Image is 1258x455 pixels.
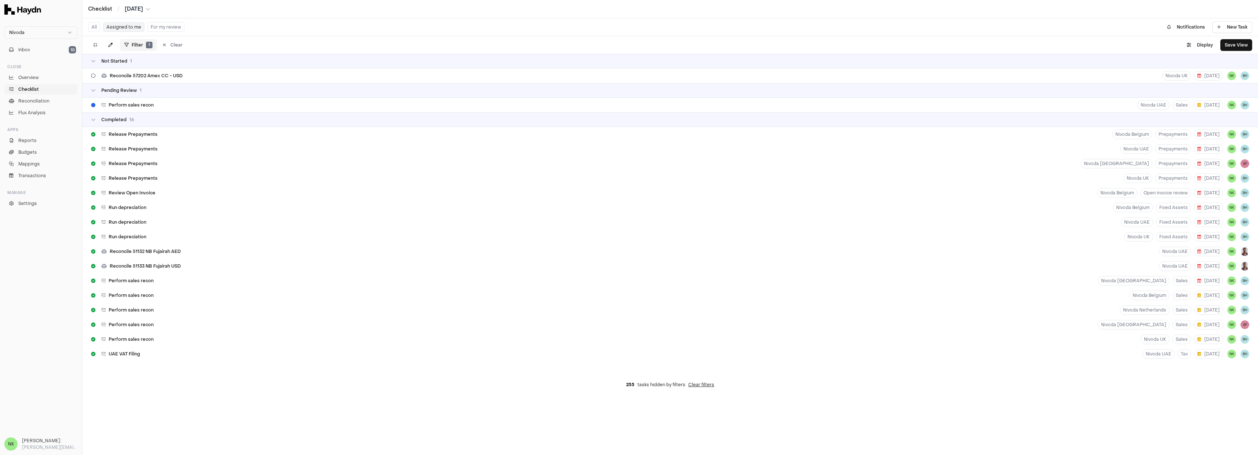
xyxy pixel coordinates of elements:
span: [DATE] [1197,102,1220,108]
span: BH [1240,174,1249,183]
a: Settings [4,198,78,209]
span: Nivoda [9,30,25,36]
button: BH [1240,306,1249,314]
span: Budgets [18,149,37,156]
button: Fixed Assets [1156,203,1191,212]
button: Display [1182,39,1217,51]
span: NK [1227,101,1236,109]
button: Nivoda [GEOGRAPHIC_DATA] [1098,320,1170,329]
button: Nivoda UAE [1137,100,1170,110]
span: / [116,5,121,12]
span: Reconcile 51133 NB Fujairah USD [110,263,181,269]
span: [DATE] [1197,146,1220,152]
button: Nivoda UAE [1120,144,1152,154]
span: [DATE] [1197,175,1220,181]
span: NK [1227,159,1236,168]
button: Clear filters [688,382,714,388]
button: Nivoda UK [1124,232,1153,242]
span: Review Open Invoice [109,190,155,196]
span: Completed [101,117,127,123]
span: Perform sales recon [109,278,154,284]
button: NK [1227,203,1236,212]
button: Sales [1172,320,1191,329]
button: [DATE] [1194,320,1223,329]
button: NK [1227,130,1236,139]
span: NK [1227,232,1236,241]
span: Reconciliation [18,98,49,104]
a: Mappings [4,159,78,169]
button: NK [1227,189,1236,197]
button: Sales [1172,335,1191,344]
span: [DATE] [1197,263,1220,269]
button: BH [1240,130,1249,139]
span: 255 [626,382,634,388]
span: BH [1240,218,1249,227]
span: NK [4,437,18,451]
button: BH [1240,189,1249,197]
span: NK [1227,335,1236,344]
span: [DATE] [1197,131,1220,137]
button: For my review [147,22,184,32]
span: 1 [146,42,152,48]
button: Sales [1172,276,1191,286]
span: Inbox [18,46,30,53]
button: Nivoda UAE [1142,349,1175,359]
span: Run depreciation [109,205,146,210]
button: Sales [1172,291,1191,300]
span: [DATE] [1197,249,1220,254]
button: Nivoda [4,26,78,39]
span: Transactions [18,172,46,179]
span: Overview [18,74,39,81]
span: Perform sales recon [109,102,154,108]
a: Reports [4,135,78,146]
button: Prepayments [1155,144,1191,154]
button: NK [1227,262,1236,271]
button: Open invoice review [1140,188,1191,198]
span: BH [1240,335,1249,344]
span: [DATE] [1197,351,1220,357]
span: [DATE] [1197,292,1220,298]
button: BH [1240,276,1249,285]
button: BH [1240,101,1249,109]
button: BH [1240,203,1249,212]
button: BH [1240,145,1249,153]
button: Inbox10 [4,45,78,55]
button: Notifications [1163,21,1209,33]
button: NK [1227,350,1236,358]
img: JP Smit [1240,247,1249,256]
button: BH [1240,71,1249,80]
a: Budgets [4,147,78,157]
span: BH [1240,232,1249,241]
button: BH [1240,350,1249,358]
button: [DATE] [1194,247,1223,256]
button: [DATE] [1194,130,1223,139]
button: NK [1227,247,1236,256]
span: UAE VAT Filing [109,351,140,357]
span: Pending Review [101,87,137,93]
nav: breadcrumb [88,5,150,13]
button: Prepayments [1155,159,1191,168]
button: NK [1227,145,1236,153]
button: JP Smit [1240,262,1249,271]
button: Nivoda Belgium [1113,203,1153,212]
button: AF [1240,320,1249,329]
button: Prepayments [1155,130,1191,139]
span: [DATE] [1197,307,1220,313]
span: 1 [130,58,132,64]
button: NK [1227,276,1236,285]
button: [DATE] [1194,276,1223,286]
span: BH [1240,291,1249,300]
button: NK [1227,291,1236,300]
span: [DATE] [1197,336,1220,342]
